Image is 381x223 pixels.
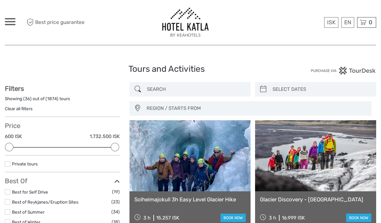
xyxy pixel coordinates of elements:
h3: Best Of [5,177,120,185]
span: ISK [327,19,335,26]
a: Private tours [12,161,38,166]
span: 0 [368,19,373,26]
span: Best price guarantee [25,17,98,28]
label: 36 [25,96,30,102]
label: 1874 [47,96,57,102]
span: (19) [112,188,120,196]
label: 1.732.500 ISK [90,133,120,140]
div: 16.999 ISK [282,215,305,221]
span: 3 h [269,215,276,221]
input: SEARCH [144,84,247,95]
a: book now [221,214,246,222]
img: 462-d497edbe-725d-445a-8006-b08859142f12_logo_big.jpg [161,6,210,38]
span: (23) [111,198,120,206]
a: Best of Reykjanes/Eruption Sites [12,199,78,205]
div: 15.257 ISK [156,215,179,221]
img: PurchaseViaTourDesk.png [311,67,376,75]
span: (34) [111,208,120,216]
a: Glacier Discovery - [GEOGRAPHIC_DATA] [260,196,371,203]
button: REGION / STARTS FROM [144,103,368,114]
a: Clear all filters [5,106,33,111]
input: SELECT DATES [270,84,373,95]
a: Solheimajokull 3h Easy Level Glacier Hike [134,196,246,203]
h3: Price [5,122,120,130]
span: 3 h [143,215,150,221]
label: 600 ISK [5,133,22,140]
div: EN [341,17,354,28]
a: Best for Self Drive [12,189,48,195]
a: book now [346,214,371,222]
a: Best of Summer [12,209,45,215]
div: Showing ( ) out of ( ) tours [5,96,120,106]
h1: Tours and Activities [129,64,252,74]
strong: Filters [5,85,24,92]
